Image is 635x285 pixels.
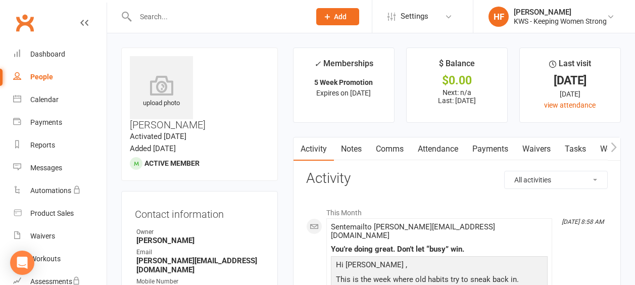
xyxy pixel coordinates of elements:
a: Dashboard [13,43,107,66]
h3: Contact information [135,205,264,220]
div: People [30,73,53,81]
a: Workouts [13,248,107,270]
h3: [PERSON_NAME] [130,56,269,130]
a: Waivers [515,137,558,161]
span: Expires on [DATE] [316,89,371,97]
a: Messages [13,157,107,179]
span: Settings [401,5,428,28]
div: KWS - Keeping Women Strong [514,17,607,26]
div: Email [136,248,264,257]
span: Sent email to [PERSON_NAME][EMAIL_ADDRESS][DOMAIN_NAME] [331,222,495,240]
div: Calendar [30,96,59,104]
div: upload photo [130,75,193,109]
button: Add [316,8,359,25]
div: $0.00 [416,75,498,86]
div: Open Intercom Messenger [10,251,34,275]
a: Payments [465,137,515,161]
input: Search... [132,10,303,24]
a: People [13,66,107,88]
div: Messages [30,164,62,172]
span: Active member [144,159,200,167]
div: Memberships [314,57,373,76]
div: Automations [30,186,71,195]
a: Product Sales [13,202,107,225]
div: Workouts [30,255,61,263]
a: Comms [369,137,411,161]
div: HF [489,7,509,27]
div: Last visit [549,57,591,75]
div: [DATE] [529,75,611,86]
strong: [PERSON_NAME][EMAIL_ADDRESS][DOMAIN_NAME] [136,256,264,274]
p: Hi [PERSON_NAME] , [333,259,545,273]
div: [PERSON_NAME] [514,8,607,17]
div: Waivers [30,232,55,240]
a: Reports [13,134,107,157]
div: Reports [30,141,55,149]
a: Attendance [411,137,465,161]
a: Notes [334,137,369,161]
div: Payments [30,118,62,126]
a: Calendar [13,88,107,111]
a: view attendance [544,101,596,109]
div: Dashboard [30,50,65,58]
a: Tasks [558,137,593,161]
h3: Activity [306,171,608,186]
div: Owner [136,227,264,237]
a: Payments [13,111,107,134]
div: $ Balance [439,57,475,75]
div: Product Sales [30,209,74,217]
i: [DATE] 8:58 AM [562,218,604,225]
a: Activity [294,137,334,161]
li: This Month [306,202,608,218]
i: ✓ [314,59,321,69]
div: [DATE] [529,88,611,100]
a: Automations [13,179,107,202]
time: Activated [DATE] [130,132,186,141]
strong: [PERSON_NAME] [136,236,264,245]
a: Clubworx [12,10,37,35]
p: Next: n/a Last: [DATE] [416,88,498,105]
span: Add [334,13,347,21]
a: Waivers [13,225,107,248]
div: You’re doing great. Don’t let “busy” win. [331,245,548,254]
time: Added [DATE] [130,144,176,153]
strong: 5 Week Promotion [314,78,373,86]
